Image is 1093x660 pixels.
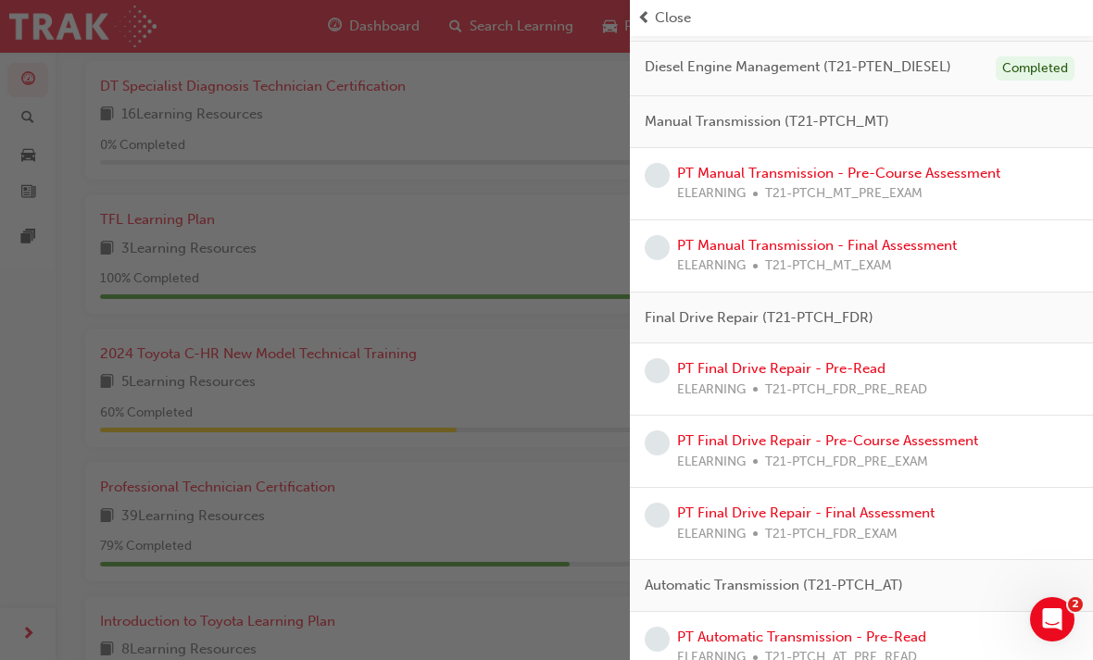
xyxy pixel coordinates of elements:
span: T21-PTCH_MT_PRE_EXAM [765,183,923,205]
a: PT Final Drive Repair - Final Assessment [677,504,935,521]
button: prev-iconClose [637,7,1086,29]
span: Automatic Transmission (T21-PTCH_AT) [645,575,903,596]
span: learningRecordVerb_NONE-icon [645,503,670,528]
a: PT Final Drive Repair - Pre-Read [677,360,886,377]
span: Manual Transmission (T21-PTCH_MT) [645,111,889,132]
span: T21-PTCH_FDR_PRE_EXAM [765,452,928,473]
span: T21-PTCH_FDR_EXAM [765,524,898,545]
span: ELEARNING [677,452,746,473]
span: ELEARNING [677,380,746,401]
span: learningRecordVerb_NONE-icon [645,163,670,188]
span: learningRecordVerb_NONE-icon [645,235,670,260]
span: Final Drive Repair (T21-PTCH_FDR) [645,307,873,329]
span: T21-PTCH_FDR_PRE_READ [765,380,927,401]
a: PT Final Drive Repair - Pre-Course Assessment [677,432,978,449]
a: PT Manual Transmission - Final Assessment [677,237,957,254]
span: ELEARNING [677,255,746,277]
span: learningRecordVerb_NONE-icon [645,627,670,652]
iframe: Intercom live chat [1030,597,1074,641]
span: prev-icon [637,7,651,29]
span: 2 [1068,597,1083,612]
div: Completed [996,56,1074,81]
span: ELEARNING [677,183,746,205]
span: learningRecordVerb_NONE-icon [645,358,670,383]
span: learningRecordVerb_NONE-icon [645,430,670,455]
span: Close [655,7,691,29]
a: PT Manual Transmission - Pre-Course Assessment [677,165,1000,181]
span: ELEARNING [677,524,746,545]
a: PT Automatic Transmission - Pre-Read [677,629,926,645]
span: T21-PTCH_MT_EXAM [765,255,892,277]
span: Diesel Engine Management (T21-PTEN_DIESEL) [645,56,951,78]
